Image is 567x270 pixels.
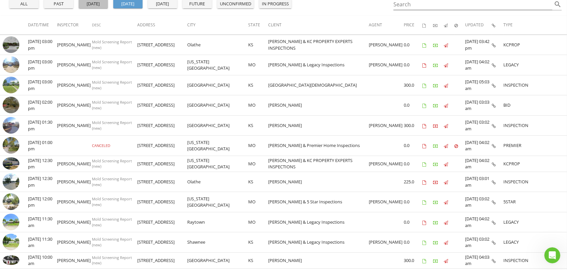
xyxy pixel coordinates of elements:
td: [PERSON_NAME] [369,156,404,172]
td: BID [503,95,567,116]
td: PREMIER [503,136,567,156]
th: Type: Not sorted. [503,16,567,34]
span: Inspector [57,22,78,28]
td: [STREET_ADDRESS] [137,55,187,75]
td: [DATE] 10:00 am [28,252,57,268]
th: Inspector: Not sorted. [57,16,92,34]
span: Updated [465,22,484,28]
td: [STREET_ADDRESS] [137,172,187,192]
td: [STREET_ADDRESS] [137,252,187,268]
img: streetview [3,173,19,190]
td: [PERSON_NAME] [369,115,404,136]
th: City: Not sorted. [187,16,249,34]
div: in progress [262,1,289,7]
td: [DATE] 01:00 pm [28,136,57,156]
td: [STREET_ADDRESS] [137,75,187,95]
td: 0.0 [404,232,422,253]
td: [DATE] 04:02 am [465,55,492,75]
td: Shawnee [187,232,249,253]
td: [PERSON_NAME] [57,55,92,75]
img: streetview [3,56,19,73]
td: [PERSON_NAME] [268,95,369,116]
div: [DATE] [116,1,140,7]
td: [PERSON_NAME] [57,35,92,55]
td: KS [248,232,268,253]
span: Mold Screening Report (new) [92,176,132,187]
span: Mold Screening Report (new) [92,237,132,247]
img: streetview [3,97,19,113]
td: LEGACY [503,212,567,232]
img: streetview [3,193,19,210]
td: [US_STATE][GEOGRAPHIC_DATA] [187,156,249,172]
th: Published: Not sorted. [444,16,454,34]
span: Mold Screening Report (new) [92,158,132,169]
td: KCPROP [503,35,567,55]
td: [US_STATE][GEOGRAPHIC_DATA] [187,192,249,212]
span: Mold Screening Report (new) [92,217,132,227]
th: Agreements signed: Not sorted. [422,16,433,34]
th: Agent: Not sorted. [369,16,404,34]
td: [DATE] 03:01 am [465,172,492,192]
td: 300.0 [404,252,422,268]
th: Paid: Not sorted. [433,16,444,34]
td: [GEOGRAPHIC_DATA] [187,75,249,95]
th: Canceled: Not sorted. [454,16,465,34]
td: [DATE] 11:30 am [28,212,57,232]
td: [DATE] 01:30 pm [28,115,57,136]
img: streetview [3,36,19,53]
td: [STREET_ADDRESS] [137,115,187,136]
td: [PERSON_NAME] & 5 Star Inspections [268,192,369,212]
td: [STREET_ADDRESS] [137,232,187,253]
td: INSPECTION [503,115,567,136]
td: MO [248,212,268,232]
th: State: Not sorted. [248,16,268,34]
td: Raytown [187,212,249,232]
td: [PERSON_NAME] [57,232,92,253]
img: streetview [3,234,19,250]
td: [DATE] 02:00 pm [28,95,57,116]
td: [DATE] 04:03 am [465,252,492,268]
td: [DATE] 03:03 am [465,95,492,116]
td: [PERSON_NAME] [268,115,369,136]
td: [US_STATE][GEOGRAPHIC_DATA] [187,55,249,75]
td: [PERSON_NAME] [57,156,92,172]
span: Mold Screening Report (new) [92,120,132,131]
span: Type [503,22,513,28]
td: 0.0 [404,156,422,172]
td: [PERSON_NAME] [369,35,404,55]
i: search [554,0,562,8]
span: Client [268,22,282,28]
td: [STREET_ADDRESS] [137,156,187,172]
td: [GEOGRAPHIC_DATA] [187,252,249,268]
td: [PERSON_NAME] & Legacy Inspections [268,232,369,253]
th: Desc: Not sorted. [92,16,137,34]
div: future [185,1,209,7]
td: 0.0 [404,95,422,116]
img: streetview [3,214,19,230]
td: [PERSON_NAME] & Legacy Inspections [268,55,369,75]
th: Inspection Details: Not sorted. [492,16,503,34]
td: 0.0 [404,35,422,55]
td: 300.0 [404,75,422,95]
div: [DATE] [81,1,105,7]
td: [PERSON_NAME] [57,75,92,95]
td: 5STAR [503,192,567,212]
td: [STREET_ADDRESS] [137,212,187,232]
td: [DATE] 04:02 am [465,212,492,232]
span: Agent [369,22,382,28]
img: 9366175%2Fcover_photos%2FiWT4G0OsA8oQmssfNYeO%2Fsmall.jpeg [3,157,19,170]
td: 225.0 [404,172,422,192]
td: MO [248,55,268,75]
td: KS [248,172,268,192]
td: MO [248,156,268,172]
td: MO [248,136,268,156]
td: [PERSON_NAME] & KC PROPERTY EXPERTS INSPECTIONS [268,35,369,55]
td: [PERSON_NAME] & Legacy Inspections [268,212,369,232]
td: [GEOGRAPHIC_DATA] [187,115,249,136]
span: CANCELED [92,143,110,148]
iframe: Intercom live chat [544,247,560,263]
td: [PERSON_NAME] [57,115,92,136]
td: MO [248,192,268,212]
td: KS [248,115,268,136]
td: [PERSON_NAME] [57,95,92,116]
